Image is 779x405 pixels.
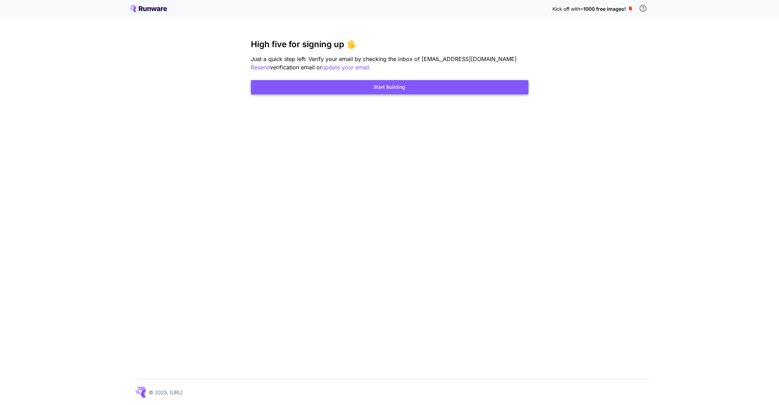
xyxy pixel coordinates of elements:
[251,80,528,94] button: Start Building
[552,6,580,12] span: Kick off with
[322,63,371,72] button: update your email.
[580,6,633,12] span: ~1000 free images! 🎈
[251,40,528,49] h3: High five for signing up 🖐️
[636,1,650,15] button: In order to qualify for free credit, you need to sign up with a business email address and click ...
[270,64,322,71] span: verification email or
[251,63,270,72] button: Resend
[149,389,183,396] p: © 2025, [URL]
[251,55,517,62] span: Just a quick step left: Verify your email by checking the inbox of [EMAIL_ADDRESS][DOMAIN_NAME]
